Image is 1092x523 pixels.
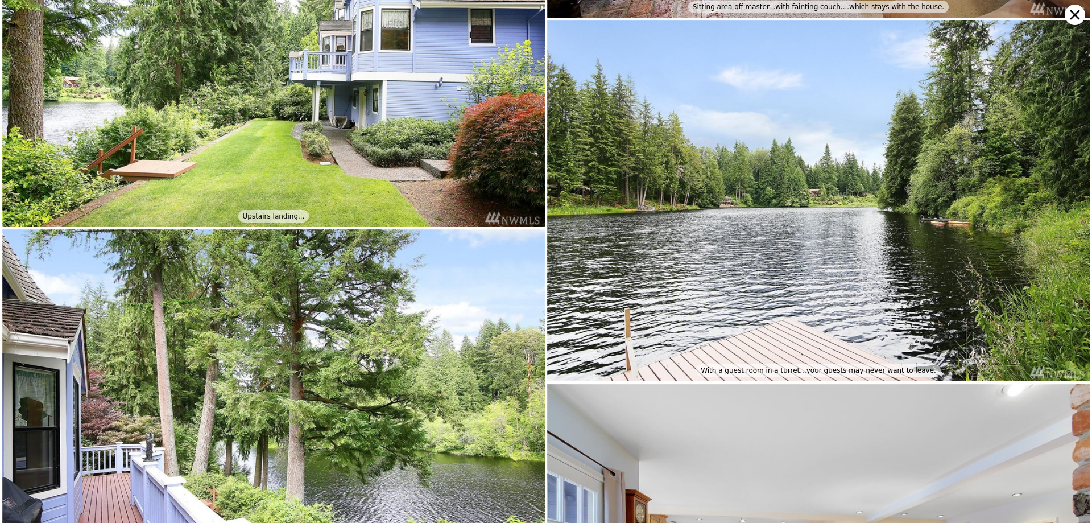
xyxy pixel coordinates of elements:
[238,210,309,223] div: Upstairs landing...
[547,20,1090,382] img: With a guest room in a turret...your guests may never want to leave.
[688,1,949,13] div: Sitting area off master...with fainting couch....which stays with the house.
[696,364,941,377] div: With a guest room in a turret...your guests may never want to leave.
